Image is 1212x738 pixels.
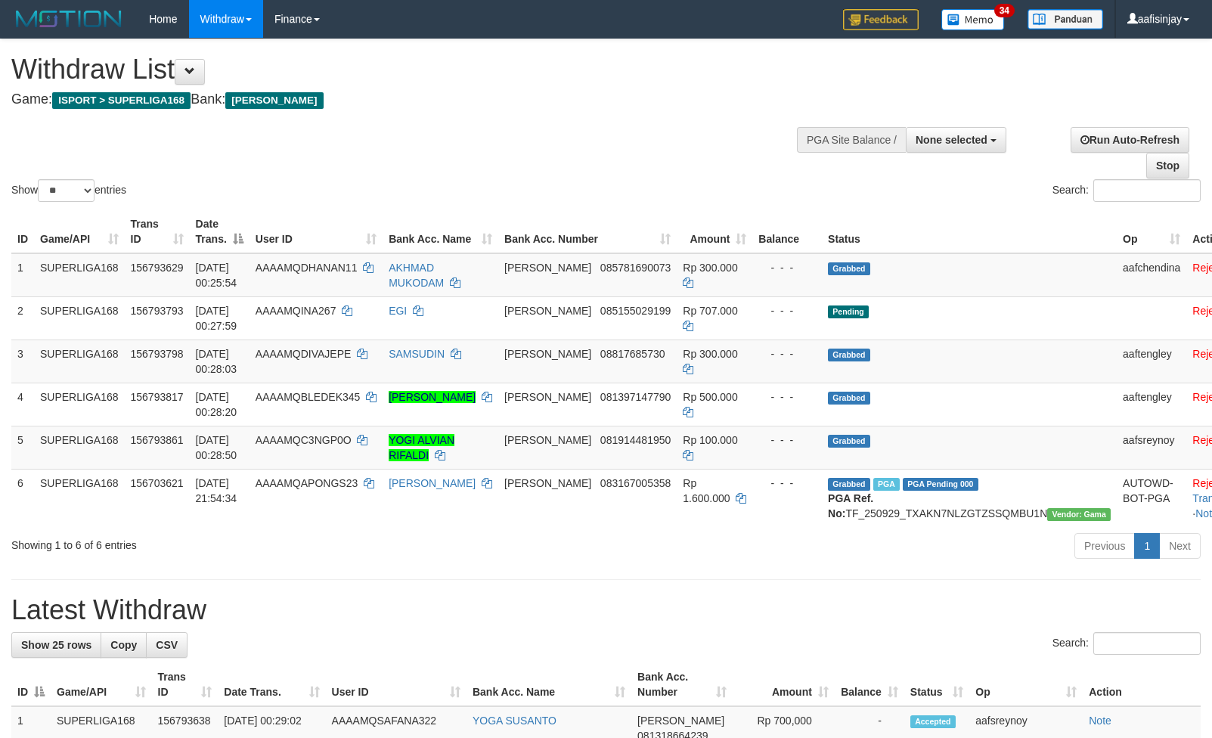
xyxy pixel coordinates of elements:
th: Status: activate to sort column ascending [904,663,969,706]
span: Copy 081397147790 to clipboard [600,391,671,403]
span: [PERSON_NAME] [504,305,591,317]
span: 156703621 [131,477,184,489]
td: 2 [11,296,34,340]
a: Run Auto-Refresh [1071,127,1189,153]
b: PGA Ref. No: [828,492,873,519]
a: Stop [1146,153,1189,178]
a: 1 [1134,533,1160,559]
th: Trans ID: activate to sort column ascending [125,210,190,253]
a: [PERSON_NAME] [389,477,476,489]
span: PGA Pending [903,478,978,491]
td: 6 [11,469,34,527]
a: EGI [389,305,407,317]
span: Show 25 rows [21,639,91,651]
span: Grabbed [828,392,870,405]
span: Vendor URL: https://trx31.1velocity.biz [1047,508,1111,521]
span: Copy 085155029199 to clipboard [600,305,671,317]
th: User ID: activate to sort column ascending [326,663,467,706]
span: Grabbed [828,435,870,448]
span: [DATE] 00:28:20 [196,391,237,418]
span: AAAAMQINA267 [256,305,336,317]
th: User ID: activate to sort column ascending [250,210,383,253]
div: Showing 1 to 6 of 6 entries [11,532,494,553]
td: 1 [11,253,34,297]
span: AAAAMQC3NGP0O [256,434,352,446]
th: Balance [752,210,822,253]
span: 156793817 [131,391,184,403]
div: - - - [758,433,816,448]
h4: Game: Bank: [11,92,793,107]
div: - - - [758,476,816,491]
div: - - - [758,346,816,361]
span: Rp 500.000 [683,391,737,403]
th: Balance: activate to sort column ascending [835,663,904,706]
span: Rp 300.000 [683,348,737,360]
span: [PERSON_NAME] [504,391,591,403]
th: Bank Acc. Number: activate to sort column ascending [631,663,733,706]
th: Amount: activate to sort column ascending [677,210,752,253]
span: Rp 300.000 [683,262,737,274]
span: [PERSON_NAME] [504,262,591,274]
span: Pending [828,305,869,318]
th: Op: activate to sort column ascending [1117,210,1186,253]
a: [PERSON_NAME] [389,391,476,403]
td: SUPERLIGA168 [34,426,125,469]
span: 156793798 [131,348,184,360]
a: Copy [101,632,147,658]
h1: Latest Withdraw [11,595,1201,625]
span: [PERSON_NAME] [504,348,591,360]
div: - - - [758,260,816,275]
td: 4 [11,383,34,426]
span: Rp 1.600.000 [683,477,730,504]
input: Search: [1093,632,1201,655]
img: MOTION_logo.png [11,8,126,30]
td: SUPERLIGA168 [34,469,125,527]
span: AAAAMQBLEDEK345 [256,391,361,403]
span: [PERSON_NAME] [504,434,591,446]
span: Copy 08817685730 to clipboard [600,348,665,360]
label: Search: [1052,179,1201,202]
div: - - - [758,303,816,318]
span: [DATE] 00:25:54 [196,262,237,289]
span: Copy [110,639,137,651]
th: Bank Acc. Number: activate to sort column ascending [498,210,677,253]
a: Note [1089,715,1111,727]
th: Date Trans.: activate to sort column ascending [218,663,325,706]
td: aaftengley [1117,340,1186,383]
span: 156793861 [131,434,184,446]
th: ID [11,210,34,253]
span: Marked by aafchhiseyha [873,478,900,491]
td: SUPERLIGA168 [34,253,125,297]
img: Feedback.jpg [843,9,919,30]
a: SAMSUDIN [389,348,445,360]
span: Grabbed [828,349,870,361]
td: aafsreynoy [1117,426,1186,469]
a: YOGA SUSANTO [473,715,556,727]
span: 34 [994,4,1015,17]
span: AAAAMQDHANAN11 [256,262,358,274]
td: aaftengley [1117,383,1186,426]
div: PGA Site Balance / [797,127,906,153]
td: TF_250929_TXAKN7NLZGTZSSQMBU1N [822,469,1117,527]
td: aafchendina [1117,253,1186,297]
span: Accepted [910,715,956,728]
span: CSV [156,639,178,651]
td: SUPERLIGA168 [34,383,125,426]
th: Amount: activate to sort column ascending [733,663,835,706]
th: Trans ID: activate to sort column ascending [152,663,219,706]
span: ISPORT > SUPERLIGA168 [52,92,191,109]
span: 156793793 [131,305,184,317]
img: Button%20Memo.svg [941,9,1005,30]
input: Search: [1093,179,1201,202]
span: [DATE] 00:28:03 [196,348,237,375]
th: Game/API: activate to sort column ascending [51,663,152,706]
td: 5 [11,426,34,469]
td: AUTOWD-BOT-PGA [1117,469,1186,527]
a: Previous [1074,533,1135,559]
label: Search: [1052,632,1201,655]
span: None selected [916,134,987,146]
div: - - - [758,389,816,405]
a: CSV [146,632,188,658]
th: Op: activate to sort column ascending [969,663,1083,706]
span: [DATE] 00:28:50 [196,434,237,461]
